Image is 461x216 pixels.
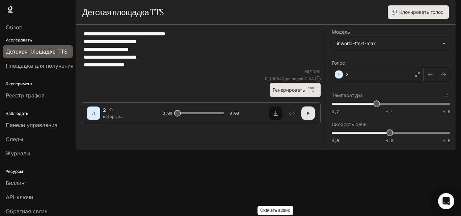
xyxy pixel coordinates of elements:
font: Скорость речи [332,121,367,127]
button: Копировать голосовой идентификатор [106,108,115,112]
font: Генерировать [273,87,305,93]
font: 2 [346,71,349,77]
font: Детская площадка TTS [82,7,164,17]
span: 0:00 [163,110,172,117]
font: ⏎ [312,90,314,93]
button: ГенерироватьCTRL +⏎ [270,83,321,97]
button: Сбросить к настройкам по умолчанию [443,92,450,99]
font: 1.1 [386,109,393,115]
font: Клонировать голос [399,9,443,15]
font: Голос [332,60,345,66]
font: который программист сам строил раньше. Он использовал свой пароль, оставшийся в браузере, и созда... [103,114,144,165]
font: Модель [332,29,350,35]
font: / [309,69,311,74]
div: inworld-tts-1-max [332,37,450,50]
font: 64 [304,69,309,74]
font: 1.5 [443,138,450,144]
font: 1000 [311,69,321,74]
font: 0,5 [332,138,339,144]
font: 0,7 [332,109,339,115]
font: Д [92,111,95,115]
font: 0:08 [229,110,239,116]
font: долларов США [284,76,314,81]
font: CTRL + [308,86,318,90]
font: inworld-tts-1-max [337,40,376,46]
font: Скачать аудио [260,208,291,213]
button: Клонировать голос [388,5,449,19]
font: 2 [103,107,106,113]
font: 1.0 [386,138,393,144]
button: Скачать аудио [269,106,282,120]
button: Осмотреть [285,106,299,120]
font: 0,000640 [265,76,284,81]
font: 1.5 [443,109,450,115]
font: Температура [332,92,363,98]
div: Открытый Интерком Мессенджер [438,193,454,209]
